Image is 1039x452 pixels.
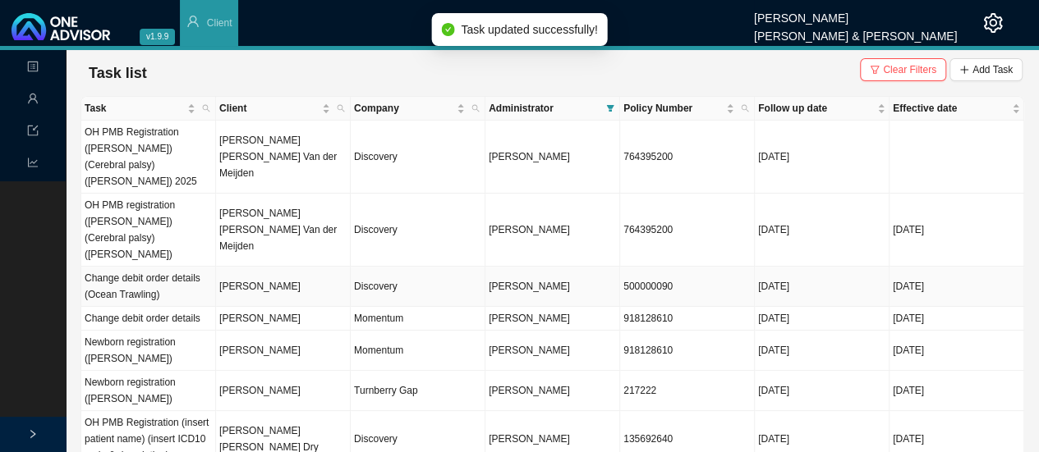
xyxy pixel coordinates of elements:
span: [PERSON_NAME] [489,281,570,292]
td: [DATE] [755,267,890,307]
td: Discovery [351,267,485,307]
div: [PERSON_NAME] & [PERSON_NAME] [754,22,957,40]
th: Effective date [890,97,1024,121]
td: Newborn registration ([PERSON_NAME]) [81,331,216,371]
td: [DATE] [890,194,1024,267]
span: Client [207,17,232,29]
span: setting [983,13,1003,33]
td: [PERSON_NAME] [216,331,351,371]
span: search [738,97,752,120]
td: [DATE] [755,307,890,331]
div: [PERSON_NAME] [754,4,957,22]
span: [PERSON_NAME] [489,385,570,396]
td: Discovery [351,121,485,194]
td: 764395200 [620,121,755,194]
td: [DATE] [890,331,1024,371]
button: Add Task [949,58,1023,81]
span: [PERSON_NAME] [489,151,570,162]
span: [PERSON_NAME] [489,224,570,235]
td: [DATE] [755,121,890,194]
td: Momentum [351,307,485,331]
span: user [27,86,39,115]
th: Company [351,97,485,121]
span: Administrator [489,100,600,116]
span: search [202,104,210,112]
td: Newborn registration ([PERSON_NAME]) [81,371,216,411]
td: Momentum [351,331,485,371]
span: Client [219,100,319,116]
td: OH PMB registration ([PERSON_NAME]) (Cerebral palsy) ([PERSON_NAME]) [81,194,216,267]
span: filter [606,104,614,112]
span: right [28,429,38,439]
span: [PERSON_NAME] [489,313,570,324]
td: [PERSON_NAME] [PERSON_NAME] Van der Meijden [216,194,351,267]
td: 500000090 [620,267,755,307]
td: [DATE] [890,267,1024,307]
span: filter [870,65,880,75]
span: plus [959,65,969,75]
span: user [186,15,200,28]
td: [PERSON_NAME] [PERSON_NAME] Van der Meijden [216,121,351,194]
img: 2df55531c6924b55f21c4cf5d4484680-logo-light.svg [11,13,110,40]
span: Clear Filters [883,62,936,78]
span: Effective date [893,100,1009,116]
td: Turnberry Gap [351,371,485,411]
span: v1.9.9 [140,29,175,45]
span: search [468,97,483,120]
span: search [471,104,480,112]
span: Task list [89,65,147,81]
td: 217222 [620,371,755,411]
span: Follow up date [758,100,874,116]
td: [DATE] [755,194,890,267]
span: search [199,97,214,120]
span: search [337,104,345,112]
td: [PERSON_NAME] [216,267,351,307]
td: [PERSON_NAME] [216,307,351,331]
span: profile [27,54,39,83]
td: 918128610 [620,307,755,331]
span: [PERSON_NAME] [489,345,570,356]
td: Change debit order details [81,307,216,331]
td: [DATE] [755,331,890,371]
td: [DATE] [890,371,1024,411]
span: search [333,97,348,120]
th: Client [216,97,351,121]
span: Task [85,100,184,116]
td: [DATE] [890,307,1024,331]
span: Task updated successfully! [461,21,598,39]
span: filter [603,97,618,120]
th: Task [81,97,216,121]
th: Policy Number [620,97,755,121]
span: [PERSON_NAME] [489,433,570,445]
td: 918128610 [620,331,755,371]
td: Discovery [351,194,485,267]
td: Change debit order details (Ocean Trawling) [81,267,216,307]
span: import [27,118,39,147]
td: [PERSON_NAME] [216,371,351,411]
td: [DATE] [755,371,890,411]
td: 764395200 [620,194,755,267]
span: line-chart [27,150,39,179]
button: Clear Filters [860,58,946,81]
span: search [741,104,749,112]
span: Company [354,100,453,116]
th: Follow up date [755,97,890,121]
span: Add Task [972,62,1013,78]
span: check-circle [441,23,454,36]
td: OH PMB Registration ([PERSON_NAME]) (Cerebral palsy) ([PERSON_NAME]) 2025 [81,121,216,194]
span: Policy Number [623,100,723,116]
